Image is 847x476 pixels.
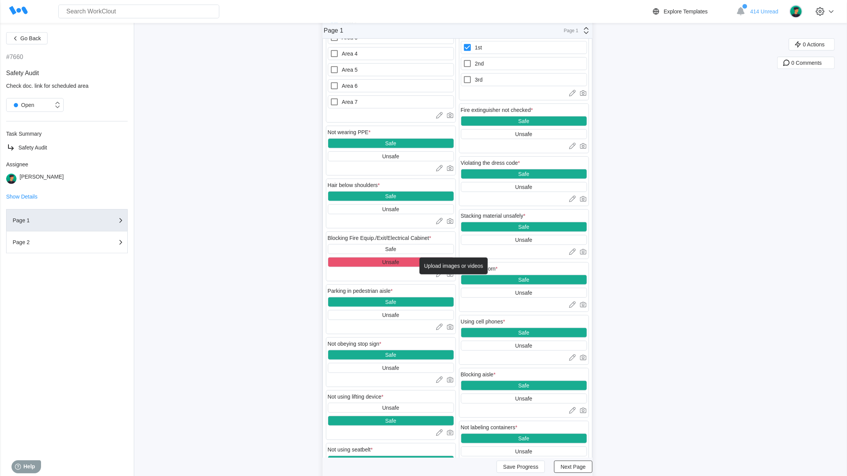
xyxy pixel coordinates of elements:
[554,461,592,473] button: Next Page
[10,100,34,110] div: Open
[6,54,23,61] div: #7660
[461,107,533,113] div: Fire extinguisher not checked
[515,131,532,137] div: Unsafe
[328,129,371,135] div: Not wearing PPE
[328,288,393,294] div: Parking in pedestrian aisle
[791,60,822,66] span: 0 Comments
[518,171,530,177] div: Safe
[518,330,530,336] div: Safe
[328,235,431,241] div: Blocking Fire Equip./Exit/Electrical Cabinet
[6,231,128,253] button: Page 2
[515,237,532,243] div: Unsafe
[515,290,532,296] div: Unsafe
[382,153,399,159] div: Unsafe
[382,206,399,212] div: Unsafe
[382,312,399,318] div: Unsafe
[385,352,396,358] div: Safe
[58,5,219,18] input: Search WorkClout
[515,184,532,190] div: Unsafe
[385,418,396,424] div: Safe
[6,174,16,184] img: user.png
[6,131,128,137] div: Task Summary
[515,343,532,349] div: Unsafe
[6,194,38,199] button: Show Details
[328,63,454,76] label: Area 5
[6,83,128,89] div: Check doc. link for scheduled area
[385,246,396,252] div: Safe
[803,42,825,47] span: 0 Actions
[461,41,587,54] label: 1st
[518,382,530,389] div: Safe
[518,224,530,230] div: Safe
[6,209,128,231] button: Page 1
[461,73,587,86] label: 3rd
[6,161,128,167] div: Assignee
[789,5,803,18] img: user.png
[515,396,532,402] div: Unsafe
[497,461,545,473] button: Save Progress
[382,365,399,371] div: Unsafe
[461,213,526,219] div: Stacking material unsafely
[503,464,538,469] span: Save Progress
[6,143,128,152] a: Safety Audit
[6,70,39,76] span: Safety Audit
[461,424,518,430] div: Not labeling containers
[382,405,399,411] div: Unsafe
[20,36,41,41] span: Go Back
[461,57,587,70] label: 2nd
[518,118,530,124] div: Safe
[518,277,530,283] div: Safe
[651,7,732,16] a: Explore Templates
[518,435,530,442] div: Safe
[385,140,396,146] div: Safe
[20,174,64,184] div: [PERSON_NAME]
[324,27,344,34] div: Page 1
[461,160,520,166] div: Violating the dress code
[328,341,382,347] div: Not obeying stop sign
[328,182,380,188] div: Hair below shoulders
[750,8,778,15] span: 414 Unread
[382,259,399,265] div: Unsafe
[328,79,454,92] label: Area 6
[664,8,708,15] div: Explore Templates
[13,240,89,245] div: Page 2
[328,47,454,60] label: Area 4
[559,28,579,33] div: Page 1
[18,144,47,151] span: Safety Audit
[515,448,532,455] div: Unsafe
[328,95,454,108] label: Area 7
[419,258,488,274] div: Upload images or videos
[328,446,373,453] div: Not using seatbelt
[561,464,585,469] span: Next Page
[789,38,835,51] button: 0 Actions
[777,57,835,69] button: 0 Comments
[461,371,496,378] div: Blocking aisle
[385,193,396,199] div: Safe
[461,318,505,325] div: Using cell phones
[328,394,384,400] div: Not using lifting device
[6,32,48,44] button: Go Back
[13,218,89,223] div: Page 1
[385,299,396,305] div: Safe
